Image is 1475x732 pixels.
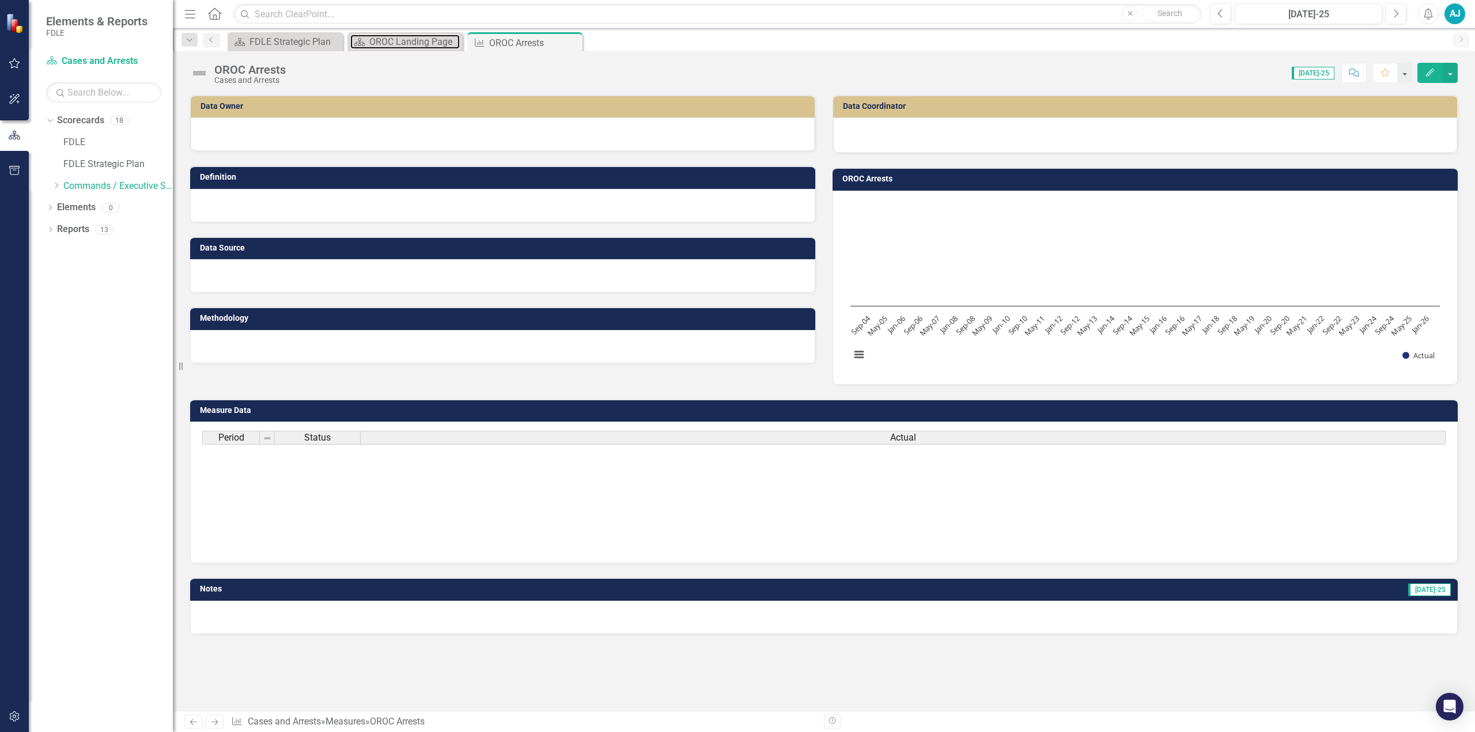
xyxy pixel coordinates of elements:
div: [DATE]-25 [1239,7,1378,21]
span: [DATE]-25 [1408,583,1451,596]
div: 13 [95,225,114,234]
text: Sep-08 [954,313,977,337]
small: FDLE [46,28,147,37]
text: Sep-12 [1058,313,1082,337]
button: [DATE]-25 [1235,3,1382,24]
div: Cases and Arrests [214,76,286,85]
span: [DATE]-25 [1292,67,1334,79]
a: FDLE Strategic Plan [63,158,173,171]
span: Elements & Reports [46,14,147,28]
text: Jan-22 [1303,313,1326,336]
a: Scorecards [57,114,104,127]
text: Sep-18 [1215,313,1239,337]
button: AJ [1444,3,1465,24]
text: Sep-04 [849,313,873,337]
text: Jan-06 [884,313,907,336]
h3: Data Source [200,244,810,252]
input: Search Below... [46,82,161,103]
div: 0 [101,203,120,213]
text: Sep-24 [1372,313,1397,337]
text: May-07 [917,313,942,338]
text: Sep-10 [1006,313,1030,337]
text: Sep-14 [1111,313,1135,337]
div: OROC Arrests [489,36,580,50]
img: ClearPoint Strategy [6,13,26,33]
div: » » [231,715,815,729]
div: OROC Arrests [370,716,425,727]
text: May-11 [1022,313,1047,338]
div: FDLE Strategic Plan [249,35,340,49]
text: May-17 [1179,313,1204,338]
text: Jan-14 [1094,313,1117,336]
text: May-13 [1075,313,1099,338]
text: May-05 [865,313,890,338]
text: Sep-06 [901,313,925,337]
text: Sep-20 [1268,313,1291,337]
a: OROC Landing Page [350,35,460,49]
a: Commands / Executive Support Branch [63,180,173,193]
div: 18 [110,116,128,126]
div: OROC Landing Page [369,35,460,49]
text: Jan-12 [1042,313,1065,336]
text: May-21 [1284,313,1309,338]
span: Actual [890,433,916,443]
h3: Methodology [200,314,810,323]
div: OROC Arrests [214,63,286,76]
h3: Measure Data [200,406,1452,415]
a: FDLE Strategic Plan [230,35,340,49]
text: Jan-26 [1408,313,1431,336]
text: Jan-10 [989,313,1012,336]
h3: Notes [200,585,617,593]
text: Jan-24 [1356,313,1379,336]
a: Elements [57,201,96,214]
text: Sep-22 [1320,313,1344,337]
img: Not Defined [190,64,209,82]
div: Chart. Highcharts interactive chart. [845,200,1446,373]
div: Open Intercom Messenger [1436,693,1463,720]
text: Jan-20 [1251,313,1274,336]
text: May-09 [970,313,994,338]
h3: Data Coordinator [843,102,1451,111]
a: FDLE [63,136,173,149]
text: May-25 [1389,313,1413,338]
span: Search [1158,9,1182,18]
img: 8DAGhfEEPCf229AAAAAElFTkSuQmCC [263,434,272,443]
a: Measures [326,716,365,727]
a: Cases and Arrests [248,716,321,727]
text: May-23 [1336,313,1361,338]
button: Search [1141,6,1198,22]
text: Sep-16 [1163,313,1186,337]
a: Reports [57,223,89,236]
svg: Interactive chart [845,200,1446,373]
input: Search ClearPoint... [233,4,1201,24]
text: Jan-08 [937,313,960,336]
text: May-19 [1232,313,1257,338]
text: Jan-16 [1147,313,1170,336]
a: Cases and Arrests [46,55,161,68]
h3: Definition [200,173,810,181]
button: View chart menu, Chart [851,347,867,363]
h3: Data Owner [201,102,809,111]
button: Show Actual [1402,350,1435,361]
text: May-15 [1127,313,1152,338]
text: Jan-18 [1198,313,1221,336]
span: Period [218,433,244,443]
span: Status [304,433,331,443]
h3: OROC Arrests [842,175,1452,183]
